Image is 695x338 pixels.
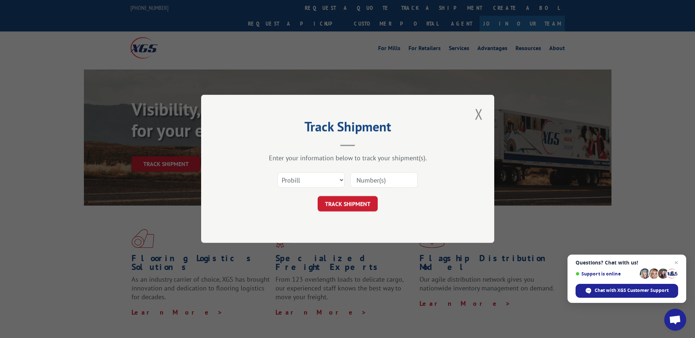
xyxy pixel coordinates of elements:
button: TRACK SHIPMENT [318,196,378,212]
button: Close modal [473,104,485,124]
span: Chat with XGS Customer Support [576,284,678,298]
span: Questions? Chat with us! [576,260,678,266]
input: Number(s) [350,173,418,188]
div: Enter your information below to track your shipment(s). [238,154,458,162]
a: Open chat [664,309,686,331]
span: Support is online [576,271,637,277]
span: Chat with XGS Customer Support [595,287,669,294]
h2: Track Shipment [238,121,458,135]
